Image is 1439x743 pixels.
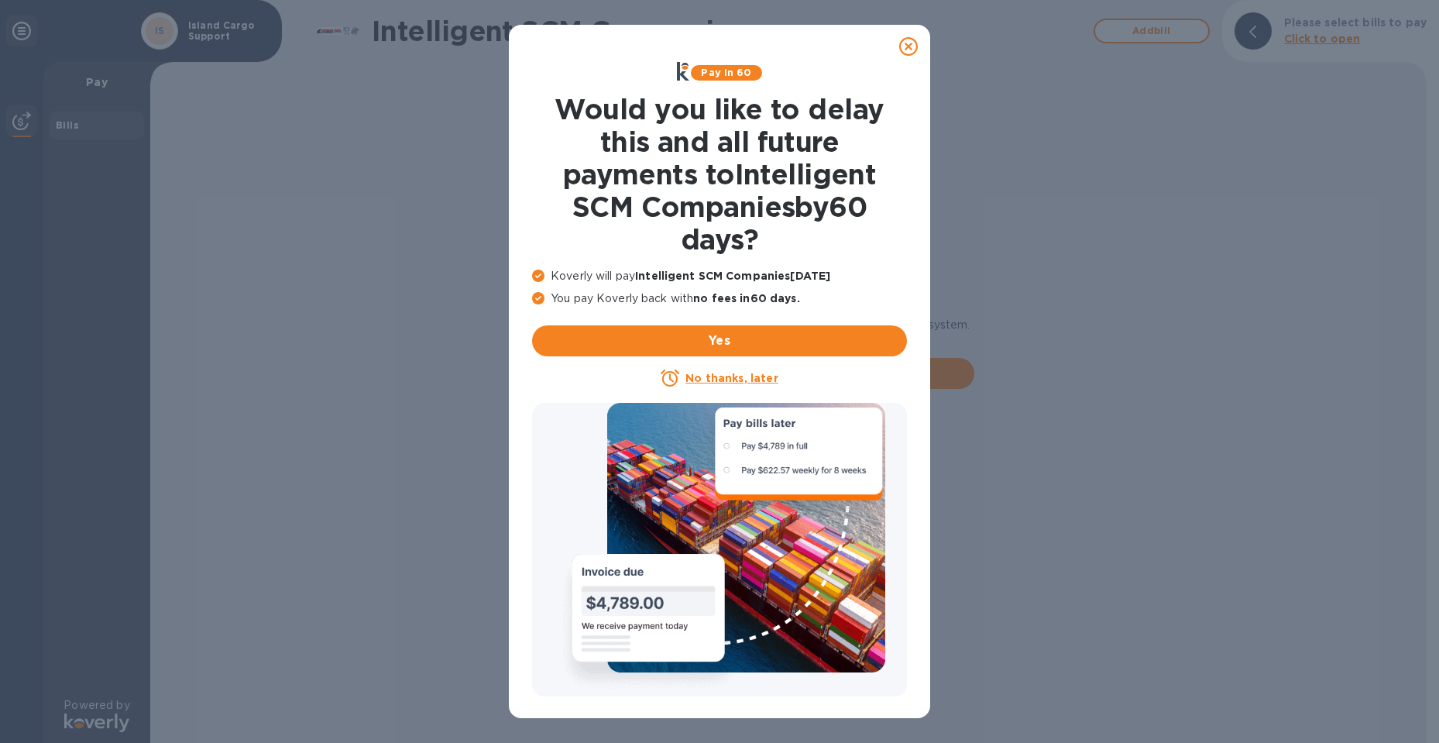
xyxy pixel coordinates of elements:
button: Yes [532,325,907,356]
p: You pay Koverly back with [532,291,907,307]
p: Koverly will pay [532,268,907,284]
b: Pay in 60 [701,67,751,78]
b: no fees in 60 days . [693,292,799,304]
b: Intelligent SCM Companies [DATE] [635,270,830,282]
u: No thanks, later [685,372,778,384]
h1: Would you like to delay this and all future payments to Intelligent SCM Companies by 60 days ? [532,93,907,256]
span: Yes [544,332,895,350]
